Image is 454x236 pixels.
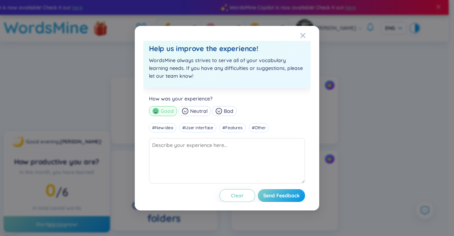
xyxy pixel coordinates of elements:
span: Good [161,107,174,115]
div: How was your experience? [149,95,305,103]
span: Send Feedback [263,192,300,199]
button: Send Feedback [258,189,305,202]
div: # New idea [149,123,176,132]
div: # Features [219,123,246,132]
button: Clear [220,189,255,202]
button: Close [300,26,319,45]
div: # Other [249,123,269,132]
p: WordsMine always strives to serve all of your vocabulary learning needs. If you have any difficul... [149,56,305,80]
span: Clear [231,192,244,199]
span: Bad [224,107,233,115]
h1: Help us improve the experience! [149,44,305,54]
span: Neutral [190,107,207,115]
div: # User interface [179,123,216,132]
